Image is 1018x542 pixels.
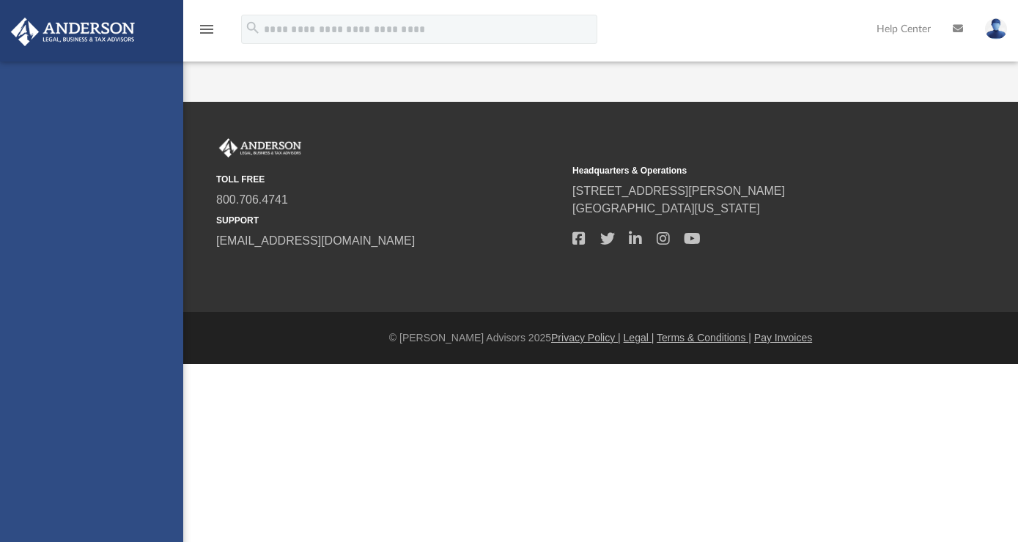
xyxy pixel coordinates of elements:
small: Headquarters & Operations [572,164,918,177]
div: © [PERSON_NAME] Advisors 2025 [183,330,1018,346]
img: User Pic [985,18,1007,40]
a: Pay Invoices [754,332,812,344]
a: Legal | [624,332,654,344]
a: menu [198,28,215,38]
img: Anderson Advisors Platinum Portal [216,138,304,157]
i: search [245,20,261,36]
small: SUPPORT [216,214,562,227]
i: menu [198,21,215,38]
a: [GEOGRAPHIC_DATA][US_STATE] [572,202,760,215]
a: 800.706.4741 [216,193,288,206]
small: TOLL FREE [216,173,562,186]
a: Privacy Policy | [551,332,621,344]
a: [EMAIL_ADDRESS][DOMAIN_NAME] [216,234,415,247]
a: [STREET_ADDRESS][PERSON_NAME] [572,185,785,197]
img: Anderson Advisors Platinum Portal [7,18,139,46]
a: Terms & Conditions | [657,332,751,344]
